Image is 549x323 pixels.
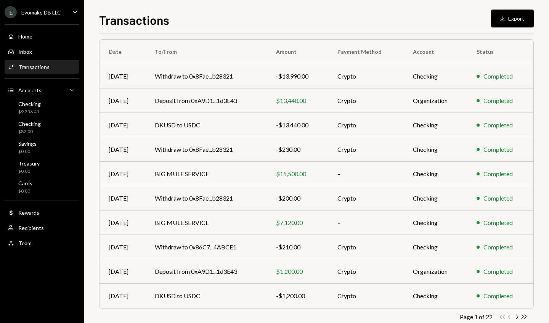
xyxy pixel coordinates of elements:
td: BIG MULE SERVICE [146,162,267,186]
div: Team [18,240,32,246]
div: [DATE] [109,96,136,105]
td: Crypto [328,259,404,284]
div: $0.00 [18,188,32,194]
div: Page 1 of 22 [460,313,493,320]
div: Checking [18,101,41,107]
div: Rewards [18,209,39,216]
div: $15,500.00 [276,169,319,178]
a: Transactions [5,60,79,74]
td: Crypto [328,113,404,137]
div: Completed [483,169,513,178]
td: Checking [404,64,468,88]
a: Treasury$0.00 [5,158,79,176]
div: $0.00 [18,148,37,155]
div: [DATE] [109,169,136,178]
td: Organization [404,88,468,113]
div: Completed [483,145,513,154]
div: Completed [483,218,513,227]
td: Crypto [328,64,404,88]
div: Treasury [18,160,40,167]
a: Team [5,236,79,250]
div: Completed [483,96,513,105]
div: Transactions [18,64,50,70]
div: Completed [483,121,513,130]
th: Payment Method [328,40,404,64]
td: Withdraw to 0x8Fae...b28321 [146,186,267,211]
button: Export [491,10,534,27]
td: – [328,211,404,235]
div: [DATE] [109,218,136,227]
div: $7,120.00 [276,218,319,227]
td: Checking [404,162,468,186]
div: -$13,990.00 [276,72,319,81]
h1: Transactions [99,12,169,27]
td: BIG MULE SERVICE [146,211,267,235]
div: Completed [483,267,513,276]
div: Completed [483,243,513,252]
div: [DATE] [109,194,136,203]
td: Checking [404,211,468,235]
th: Amount [267,40,328,64]
a: Checking$9,256.41 [5,98,79,117]
div: $1,200.00 [276,267,319,276]
th: Status [467,40,533,64]
td: Deposit from 0xA9D1...1d3E43 [146,259,267,284]
a: Cards$0.00 [5,178,79,196]
td: Crypto [328,88,404,113]
div: $9,256.41 [18,109,41,115]
a: Home [5,29,79,43]
a: Rewards [5,206,79,219]
td: DKUSD to USDC [146,113,267,137]
td: DKUSD to USDC [146,284,267,308]
th: Date [100,40,146,64]
div: E [5,6,17,18]
div: Checking [18,121,41,127]
a: Savings$0.00 [5,138,79,156]
div: $0.00 [18,168,40,175]
td: Checking [404,137,468,162]
td: Withdraw to 0x8Fae...b28321 [146,64,267,88]
a: Accounts [5,83,79,97]
div: Completed [483,194,513,203]
div: Home [18,33,32,40]
td: Withdraw to 0x86C7...4ABCE1 [146,235,267,259]
div: [DATE] [109,243,136,252]
td: Checking [404,284,468,308]
td: Deposit from 0xA9D1...1d3E43 [146,88,267,113]
td: Crypto [328,137,404,162]
th: Account [404,40,468,64]
td: Organization [404,259,468,284]
td: Crypto [328,235,404,259]
td: Withdraw to 0x8Fae...b28321 [146,137,267,162]
div: -$230.00 [276,145,319,154]
th: To/From [146,40,267,64]
div: [DATE] [109,291,136,301]
div: -$210.00 [276,243,319,252]
div: Savings [18,140,37,147]
a: Recipients [5,221,79,235]
a: Inbox [5,45,79,58]
div: Completed [483,72,513,81]
div: [DATE] [109,267,136,276]
div: [DATE] [109,145,136,154]
div: Completed [483,291,513,301]
td: Checking [404,113,468,137]
td: Crypto [328,284,404,308]
td: Crypto [328,186,404,211]
div: Recipients [18,225,44,231]
div: [DATE] [109,121,136,130]
div: -$1,200.00 [276,291,319,301]
td: – [328,162,404,186]
div: $13,440.00 [276,96,319,105]
td: Checking [404,235,468,259]
td: Checking [404,186,468,211]
a: Checking$82.00 [5,118,79,137]
div: $82.00 [18,129,41,135]
div: Cards [18,180,32,186]
div: Evomake DB LLC [21,9,61,16]
div: -$13,440.00 [276,121,319,130]
div: [DATE] [109,72,136,81]
div: -$200.00 [276,194,319,203]
div: Accounts [18,87,42,93]
div: Inbox [18,48,32,55]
